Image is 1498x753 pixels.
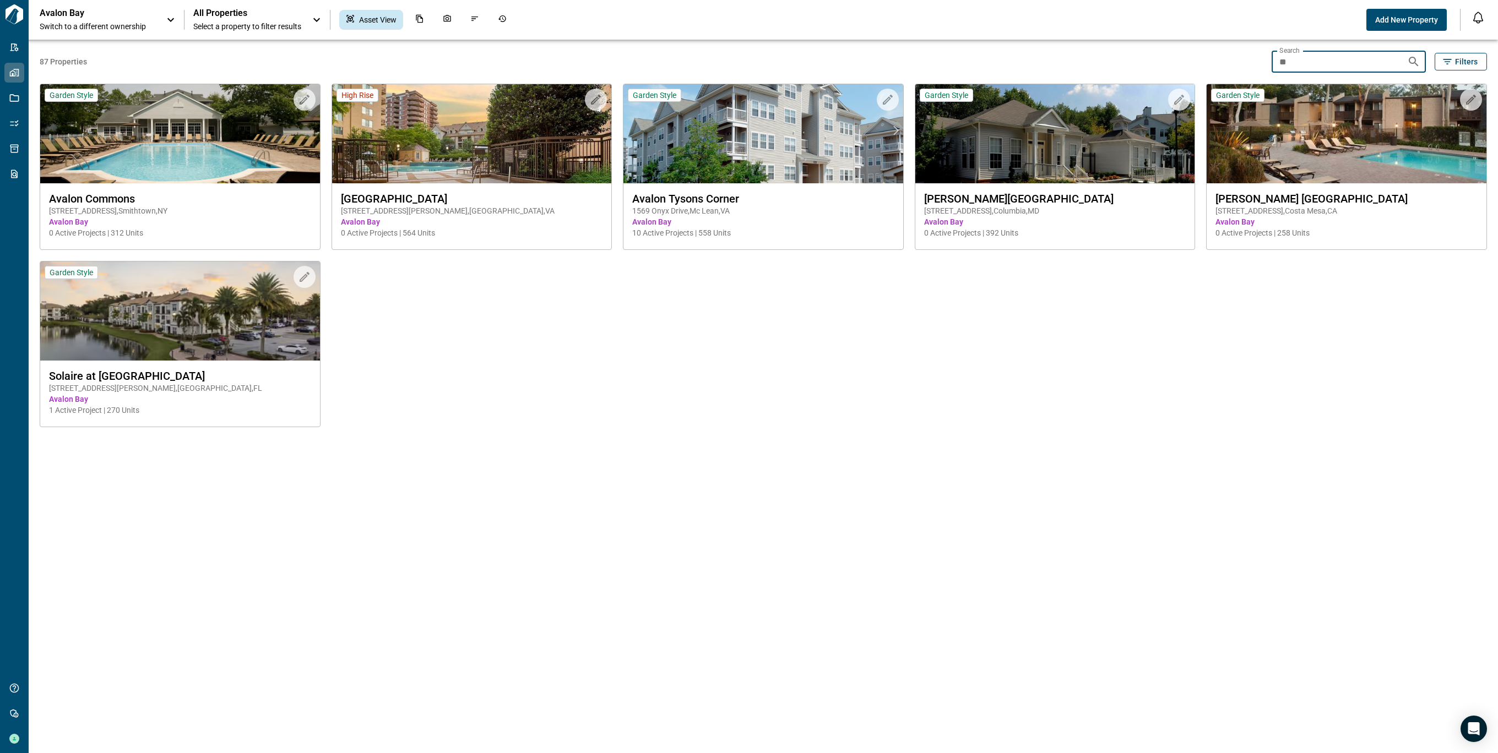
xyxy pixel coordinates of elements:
span: Avalon Bay [924,216,1186,227]
label: Search [1279,46,1300,55]
img: property-asset [332,84,612,183]
div: Job History [491,10,513,30]
span: Garden Style [633,90,676,100]
span: [PERSON_NAME] [GEOGRAPHIC_DATA] [1215,192,1478,205]
span: Avalon Bay [49,394,311,405]
img: property-asset [623,84,903,183]
span: Garden Style [50,90,93,100]
span: Avalon Bay [341,216,603,227]
span: 87 Properties [40,56,1267,67]
div: Issues & Info [464,10,486,30]
span: [STREET_ADDRESS][PERSON_NAME] , [GEOGRAPHIC_DATA] , FL [49,383,311,394]
p: Avalon Bay [40,8,139,19]
span: 1 Active Project | 270 Units [49,405,311,416]
span: Add New Property [1375,14,1438,25]
span: Avalon Commons [49,192,311,205]
span: 0 Active Projects | 392 Units [924,227,1186,238]
div: Documents [409,10,431,30]
div: Asset View [339,10,403,30]
button: Filters [1435,53,1487,70]
span: 0 Active Projects | 312 Units [49,227,311,238]
span: [STREET_ADDRESS] , Columbia , MD [924,205,1186,216]
span: 1569 Onyx Drive , Mc Lean , VA [632,205,894,216]
span: 10 Active Projects | 558 Units [632,227,894,238]
span: Select a property to filter results [193,21,301,32]
span: [PERSON_NAME][GEOGRAPHIC_DATA] [924,192,1186,205]
span: [GEOGRAPHIC_DATA] [341,192,603,205]
span: 0 Active Projects | 258 Units [1215,227,1478,238]
span: Garden Style [925,90,968,100]
span: Switch to a different ownership [40,21,155,32]
span: [STREET_ADDRESS] , Smithtown , NY [49,205,311,216]
span: Avalon Bay [1215,216,1478,227]
img: property-asset [40,261,320,361]
span: Avalon Tysons Corner [632,192,894,205]
div: Open Intercom Messenger [1461,716,1487,742]
span: All Properties [193,8,301,19]
button: Open notification feed [1469,9,1487,26]
span: 0 Active Projects | 564 Units [341,227,603,238]
span: [STREET_ADDRESS] , Costa Mesa , CA [1215,205,1478,216]
span: High Rise [341,90,373,100]
span: Garden Style [50,268,93,277]
span: [STREET_ADDRESS][PERSON_NAME] , [GEOGRAPHIC_DATA] , VA [341,205,603,216]
img: property-asset [40,84,320,183]
img: property-asset [915,84,1195,183]
span: Garden Style [1216,90,1260,100]
span: Filters [1455,56,1478,67]
span: Asset View [359,14,397,25]
span: Avalon Bay [632,216,894,227]
span: Avalon Bay [49,216,311,227]
span: Solaire at [GEOGRAPHIC_DATA] [49,369,311,383]
button: Search properties [1403,51,1425,73]
button: Add New Property [1366,9,1447,31]
div: Photos [436,10,458,30]
img: property-asset [1207,84,1486,183]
